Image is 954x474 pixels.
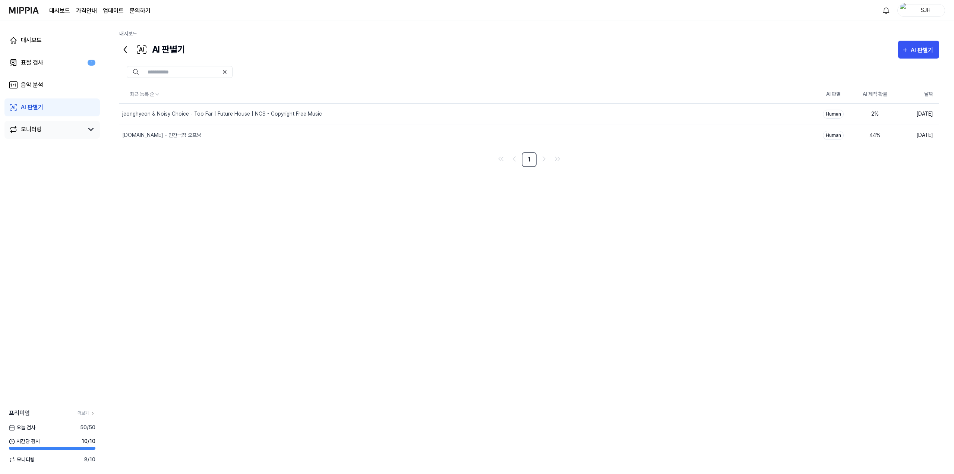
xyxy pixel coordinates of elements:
[896,85,939,103] th: 날짜
[80,424,95,431] span: 50 / 50
[860,110,890,118] div: 2 %
[21,81,43,90] div: 음악 분석
[21,36,42,45] div: 대시보드
[896,125,939,146] td: [DATE]
[9,125,83,134] a: 모니터링
[812,85,854,103] th: AI 판별
[4,54,100,72] a: 표절 검사1
[9,424,35,431] span: 오늘 검사
[9,409,30,418] span: 프리미엄
[78,410,95,417] a: 더보기
[860,131,890,139] div: 44 %
[76,6,97,15] button: 가격안내
[88,60,95,66] div: 1
[84,456,95,464] span: 8 / 10
[898,41,939,59] button: AI 판별기
[130,6,151,15] a: 문의하기
[897,4,945,17] button: profileSJH
[49,6,70,15] a: 대시보드
[9,456,35,464] span: 모니터링
[9,437,40,445] span: 시간당 검사
[4,98,100,116] a: AI 판별기
[882,6,891,15] img: 알림
[4,31,100,49] a: 대시보드
[119,152,939,167] nav: pagination
[854,85,896,103] th: AI 제작 확률
[21,58,43,67] div: 표절 검사
[823,110,844,119] div: Human
[900,3,909,18] img: profile
[823,131,844,140] div: Human
[911,45,935,55] div: AI 판별기
[122,131,201,139] div: [DOMAIN_NAME] - 인간극장 오프닝
[508,153,520,165] a: Go to previous page
[522,152,537,167] a: 1
[119,31,137,37] a: 대시보드
[538,153,550,165] a: Go to next page
[4,76,100,94] a: 음악 분석
[82,437,95,445] span: 10 / 10
[552,153,563,165] a: Go to last page
[896,103,939,125] td: [DATE]
[495,153,507,165] a: Go to first page
[122,110,322,118] div: jeonghyeon & Noisy Choice - Too Far | Future House | NCS - Copyright Free Music
[103,6,124,15] a: 업데이트
[119,41,185,59] div: AI 판별기
[21,125,42,134] div: 모니터링
[133,69,139,75] img: Search
[911,6,940,14] div: SJH
[21,103,43,112] div: AI 판별기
